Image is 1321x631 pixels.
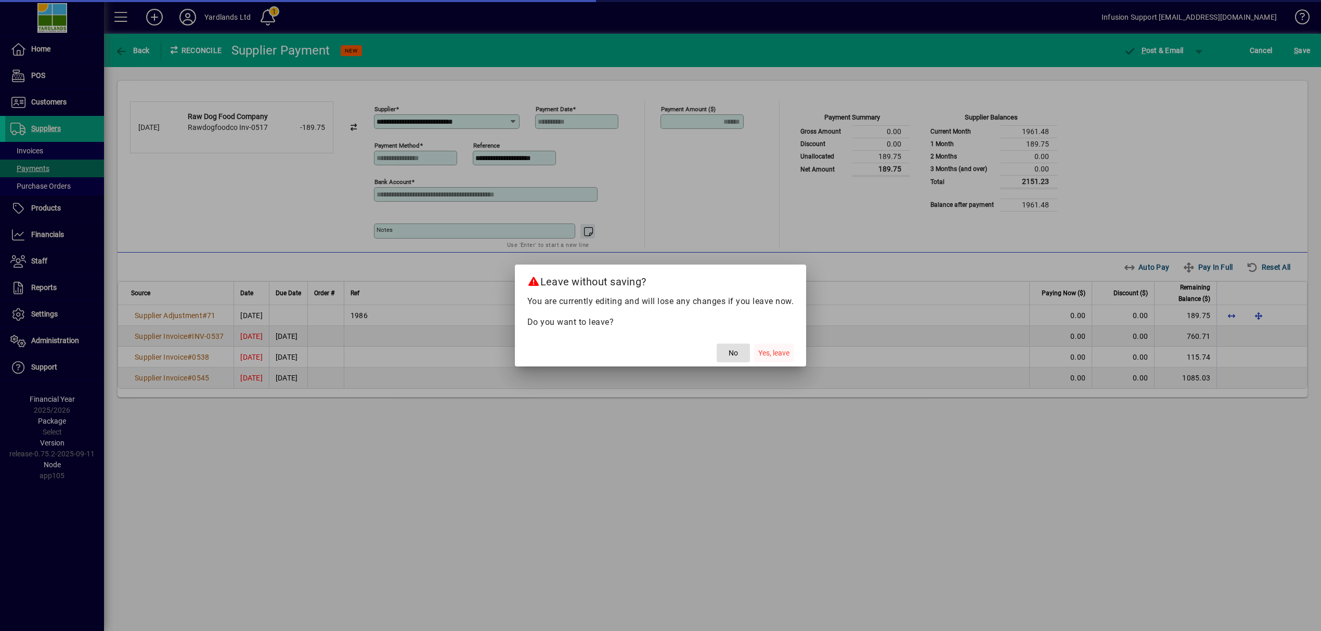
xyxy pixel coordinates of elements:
span: Yes, leave [758,348,789,359]
button: Yes, leave [754,344,794,362]
button: No [717,344,750,362]
p: Do you want to leave? [527,316,794,328]
p: You are currently editing and will lose any changes if you leave now. [527,295,794,308]
span: No [729,348,738,359]
h2: Leave without saving? [515,265,807,295]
